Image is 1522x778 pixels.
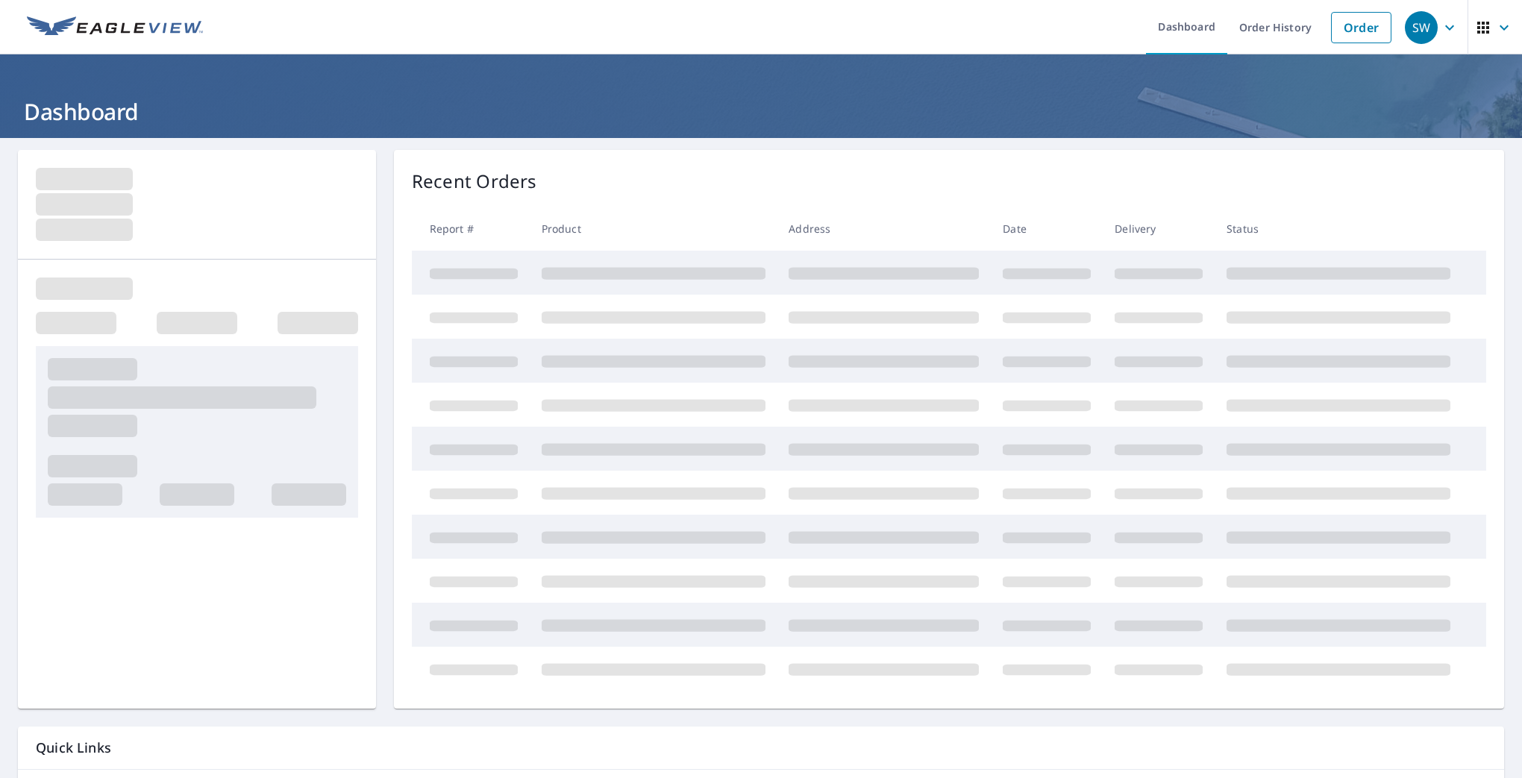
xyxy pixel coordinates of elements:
[1405,11,1438,44] div: SW
[412,168,537,195] p: Recent Orders
[530,207,777,251] th: Product
[1103,207,1215,251] th: Delivery
[1215,207,1462,251] th: Status
[777,207,991,251] th: Address
[991,207,1103,251] th: Date
[27,16,203,39] img: EV Logo
[1331,12,1391,43] a: Order
[18,96,1504,127] h1: Dashboard
[36,738,1486,757] p: Quick Links
[412,207,530,251] th: Report #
